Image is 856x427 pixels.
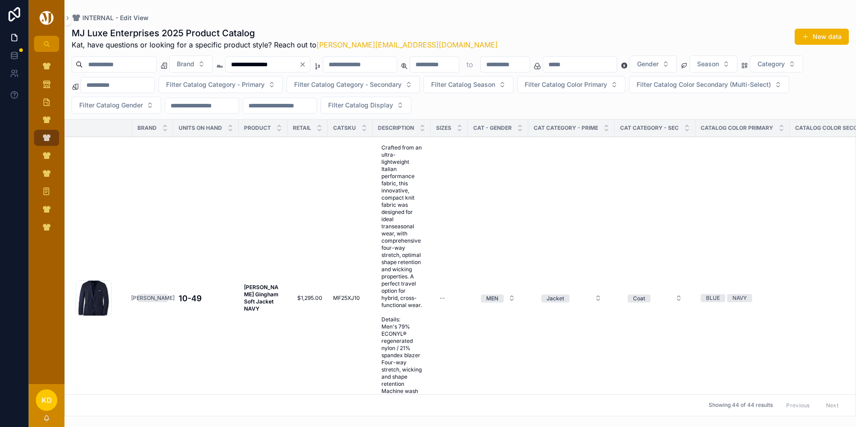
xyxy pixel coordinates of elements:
[137,294,168,302] a: [PERSON_NAME]
[333,295,367,302] a: MF25XJ10
[328,101,393,110] span: Filter Catalog Display
[758,60,785,68] span: Category
[244,124,271,132] span: Product
[467,59,473,70] p: to
[166,80,265,89] span: Filter Catalog Category - Primary
[72,39,498,50] span: Kat, have questions or looking for a specific product style? Reach out to
[42,395,52,406] span: KD
[706,294,720,302] div: BLUE
[534,124,598,132] span: CAT CATEGORY - PRIME
[701,294,784,302] a: BLUENAVY
[169,56,213,73] button: Select Button
[287,76,420,93] button: Select Button
[440,295,445,302] div: --
[378,124,414,132] span: Description
[629,76,789,93] button: Select Button
[689,56,737,73] button: Select Button
[158,76,283,93] button: Select Button
[293,295,322,302] a: $1,295.00
[486,295,498,303] div: MEN
[473,124,512,132] span: CAT - GENDER
[620,124,679,132] span: CAT CATEGORY - SEC
[294,80,402,89] span: Filter Catalog Category - Secondary
[517,76,625,93] button: Select Button
[750,56,803,73] button: Select Button
[72,27,498,39] h1: MJ Luxe Enterprises 2025 Product Catalog
[244,284,282,312] a: [PERSON_NAME] Gingham Soft Jacket NAVY
[333,124,356,132] span: CATSKU
[621,290,689,306] button: Select Button
[424,76,514,93] button: Select Button
[525,80,607,89] span: Filter Catalog Color Primary
[29,52,64,247] div: scrollable content
[82,13,149,22] span: INTERNAL - Edit View
[436,291,462,305] a: --
[131,294,175,302] div: [PERSON_NAME]
[72,13,149,22] a: INTERNAL - Edit View
[293,124,311,132] span: Retail
[473,290,523,307] a: Select Button
[79,101,143,110] span: Filter Catalog Gender
[244,284,280,312] strong: [PERSON_NAME] Gingham Soft Jacket NAVY
[333,295,360,302] span: MF25XJ10
[547,295,564,303] div: Jacket
[431,80,495,89] span: Filter Catalog Season
[436,124,451,132] span: SIZES
[709,402,773,409] span: Showing 44 of 44 results
[72,97,161,114] button: Select Button
[38,11,55,25] img: App logo
[137,124,157,132] span: Brand
[701,124,773,132] span: Catalog Color Primary
[633,295,645,303] div: Coat
[179,292,233,304] a: 10-49
[474,290,522,306] button: Select Button
[637,80,771,89] span: Filter Catalog Color Secondary (Multi-Select)
[179,124,222,132] span: Units On Hand
[534,290,609,306] button: Select Button
[534,290,609,307] a: Select Button
[697,60,719,68] span: Season
[637,60,659,68] span: Gender
[299,61,310,68] button: Clear
[732,294,747,302] div: NAVY
[541,294,569,303] button: Unselect JACKET
[620,290,690,307] a: Select Button
[321,97,411,114] button: Select Button
[795,29,849,45] button: New data
[317,40,498,49] a: [PERSON_NAME][EMAIL_ADDRESS][DOMAIN_NAME]
[177,60,194,68] span: Brand
[629,56,677,73] button: Select Button
[628,294,651,303] button: Unselect COAT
